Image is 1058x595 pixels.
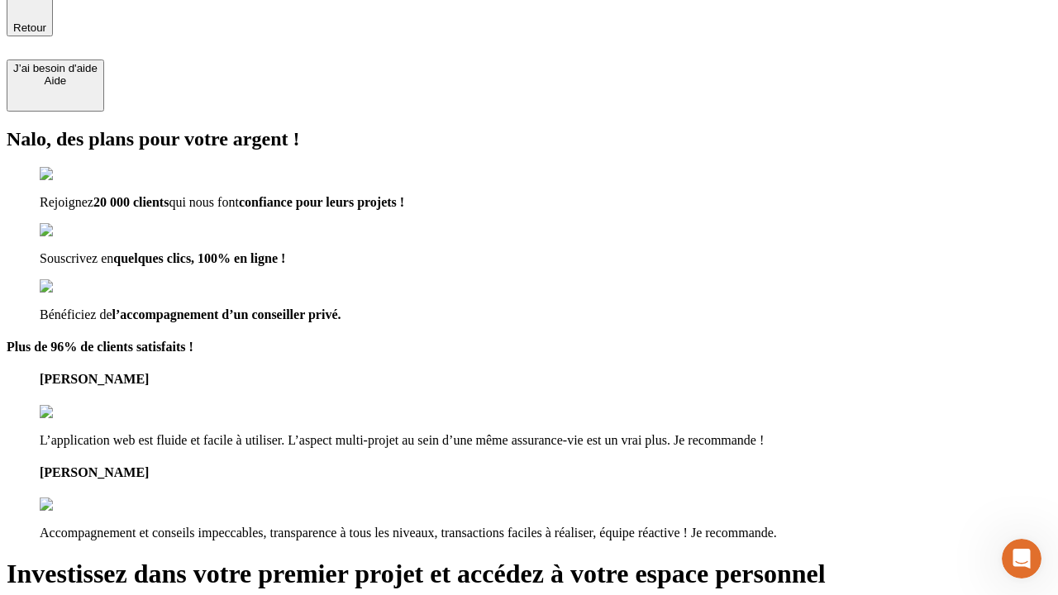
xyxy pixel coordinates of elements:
span: quelques clics, 100% en ligne ! [113,251,285,265]
h4: Plus de 96% de clients satisfaits ! [7,340,1051,355]
span: Bénéficiez de [40,307,112,321]
img: reviews stars [40,497,122,512]
div: Aide [13,74,98,87]
h1: Investissez dans votre premier projet et accédez à votre espace personnel [7,559,1051,589]
div: J’ai besoin d'aide [13,62,98,74]
p: L’application web est fluide et facile à utiliser. L’aspect multi-projet au sein d’une même assur... [40,433,1051,448]
span: Retour [13,21,46,34]
button: J’ai besoin d'aideAide [7,59,104,112]
img: checkmark [40,279,111,294]
h4: [PERSON_NAME] [40,372,1051,387]
span: Rejoignez [40,195,93,209]
img: reviews stars [40,405,122,420]
p: Accompagnement et conseils impeccables, transparence à tous les niveaux, transactions faciles à r... [40,526,1051,540]
h4: [PERSON_NAME] [40,465,1051,480]
span: qui nous font [169,195,238,209]
iframe: Intercom live chat [1002,539,1041,578]
span: confiance pour leurs projets ! [239,195,404,209]
span: 20 000 clients [93,195,169,209]
h2: Nalo, des plans pour votre argent ! [7,128,1051,150]
span: l’accompagnement d’un conseiller privé. [112,307,341,321]
img: checkmark [40,167,111,182]
span: Souscrivez en [40,251,113,265]
img: checkmark [40,223,111,238]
